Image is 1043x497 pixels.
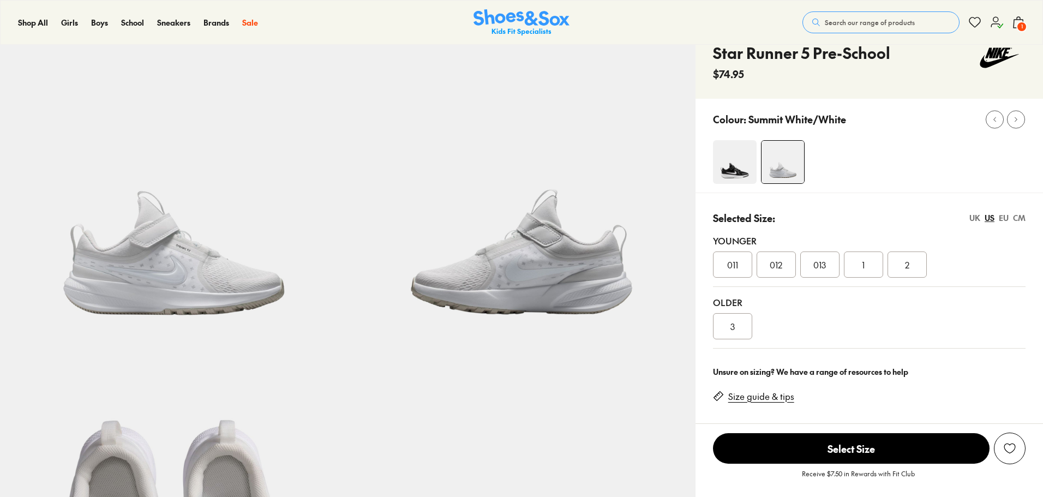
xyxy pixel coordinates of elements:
[999,212,1009,224] div: EU
[802,469,915,488] p: Receive $7.50 in Rewards with Fit Club
[713,234,1026,247] div: Younger
[61,17,78,28] a: Girls
[802,11,960,33] button: Search our range of products
[91,17,108,28] a: Boys
[473,9,570,36] a: Shoes & Sox
[973,41,1026,74] img: Vendor logo
[728,391,794,403] a: Size guide & tips
[121,17,144,28] a: School
[713,366,1026,378] div: Unsure on sizing? We have a range of resources to help
[862,258,865,271] span: 1
[1013,212,1026,224] div: CM
[985,212,994,224] div: US
[713,296,1026,309] div: Older
[727,258,738,271] span: 011
[713,112,746,127] p: Colour:
[713,140,757,184] img: 4-552146_1
[813,258,826,271] span: 013
[748,112,846,127] p: Summit White/White
[825,17,915,27] span: Search our range of products
[203,17,229,28] a: Brands
[713,211,775,225] p: Selected Size:
[1016,21,1027,32] span: 1
[157,17,190,28] a: Sneakers
[713,41,890,64] h4: Star Runner 5 Pre-School
[905,258,909,271] span: 2
[770,258,782,271] span: 012
[713,433,990,464] button: Select Size
[242,17,258,28] a: Sale
[994,433,1026,464] button: Add to wishlist
[713,67,744,81] span: $74.95
[18,17,48,28] a: Shop All
[969,212,980,224] div: UK
[473,9,570,36] img: SNS_Logo_Responsive.svg
[1012,10,1025,34] button: 1
[730,320,735,333] span: 3
[347,12,695,360] img: 5-552153_1
[762,141,804,183] img: 4-552152_1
